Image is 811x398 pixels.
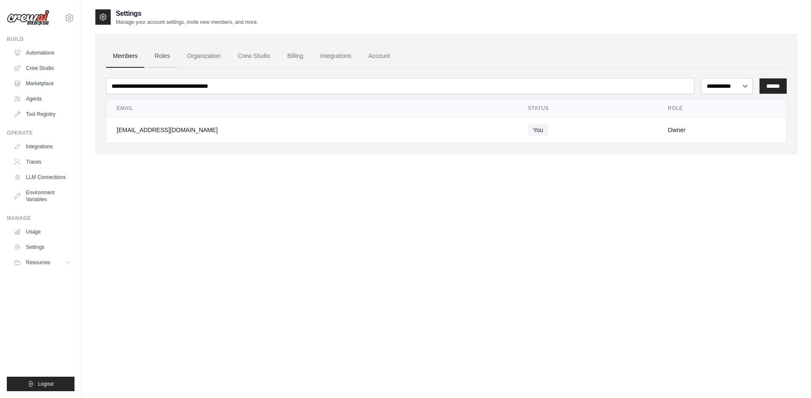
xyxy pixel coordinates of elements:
img: Logo [7,10,49,26]
th: Status [518,100,658,117]
span: You [528,124,548,136]
a: Crew Studio [10,61,75,75]
a: Automations [10,46,75,60]
a: Integrations [10,140,75,153]
button: Logout [7,377,75,391]
a: Environment Variables [10,186,75,206]
p: Manage your account settings, invite new members, and more. [116,19,258,26]
a: Members [106,45,144,68]
a: Account [361,45,397,68]
span: Logout [38,381,54,387]
div: [EMAIL_ADDRESS][DOMAIN_NAME] [117,126,507,134]
a: Integrations [313,45,358,68]
div: Owner [668,126,776,134]
span: Resources [26,259,50,266]
a: Tool Registry [10,107,75,121]
h2: Settings [116,9,258,19]
a: Usage [10,225,75,239]
a: Agents [10,92,75,106]
a: Traces [10,155,75,169]
a: Settings [10,240,75,254]
div: Operate [7,130,75,136]
a: Crew Studio [231,45,277,68]
a: Roles [148,45,177,68]
a: Billing [281,45,310,68]
button: Resources [10,256,75,269]
th: Role [658,100,786,117]
th: Email [106,100,518,117]
div: Manage [7,215,75,222]
div: Build [7,36,75,43]
a: Organization [180,45,227,68]
a: LLM Connections [10,170,75,184]
a: Marketplace [10,77,75,90]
